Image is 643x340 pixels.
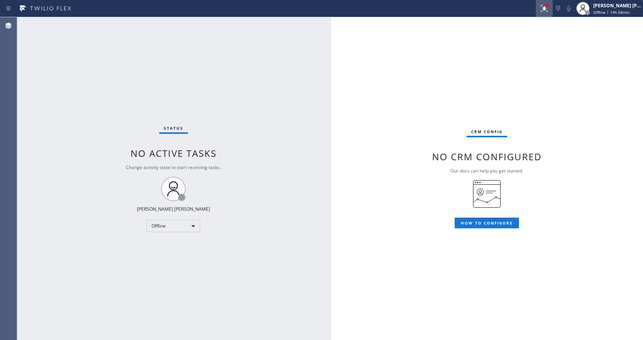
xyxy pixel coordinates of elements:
button: Mute [563,3,574,14]
span: No CRM configured [432,150,542,163]
div: [PERSON_NAME] [PERSON_NAME] [593,2,641,9]
div: Offline [147,220,200,232]
span: Our docs can help you get started. [450,168,523,174]
span: CRM config [471,129,503,134]
span: HOW TO CONFIGURE [461,220,513,226]
span: Offline | 14h 58min [593,10,630,15]
span: No active tasks [131,147,217,159]
span: Status [164,125,183,131]
button: HOW TO CONFIGURE [455,218,519,228]
div: [PERSON_NAME] [PERSON_NAME] [137,206,210,212]
span: Change activity state to start receiving tasks. [126,164,221,171]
